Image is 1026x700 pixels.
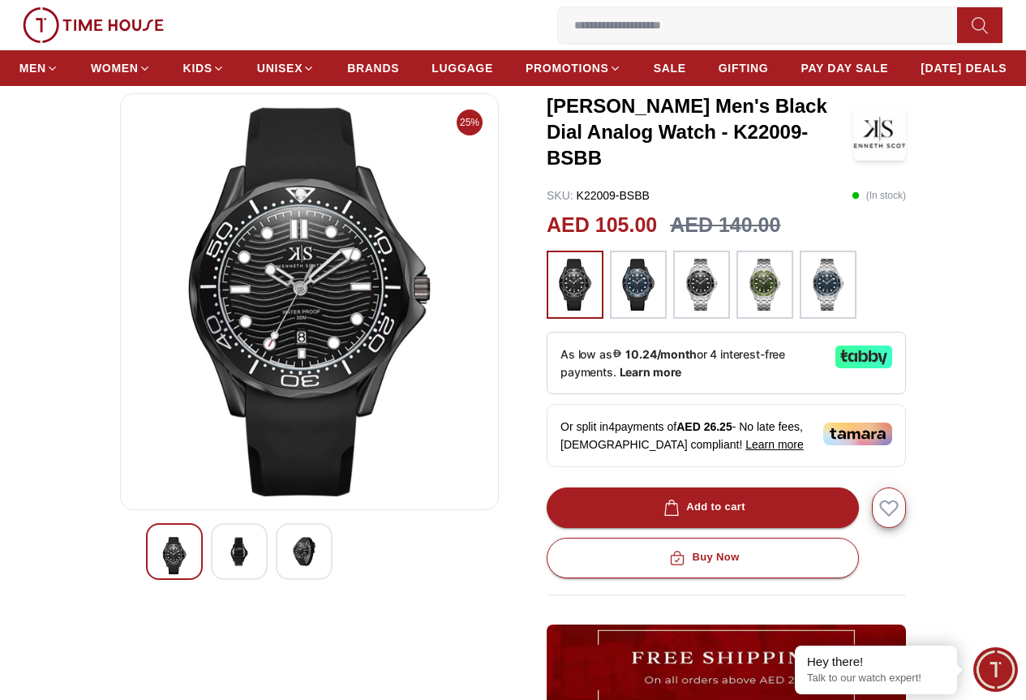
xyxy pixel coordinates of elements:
[676,420,732,433] span: AED 26.25
[91,60,139,76] span: WOMEN
[547,538,859,578] button: Buy Now
[134,107,485,496] img: Kenneth Scott Men's Black Dial Analog Watch - K22009-BSBB
[745,259,785,311] img: ...
[921,60,1007,76] span: [DATE] DEALS
[807,654,945,670] div: Hey there!
[183,60,212,76] span: KIDS
[555,259,595,311] img: ...
[801,54,888,83] a: PAY DAY SALE
[853,104,906,161] img: Kenneth Scott Men's Black Dial Analog Watch - K22009-BSBB
[526,60,609,76] span: PROMOTIONS
[823,423,892,445] img: Tamara
[290,537,319,566] img: Kenneth Scott Men's Black Dial Analog Watch - K22009-BSBB
[719,60,769,76] span: GIFTING
[19,60,46,76] span: MEN
[654,54,686,83] a: SALE
[547,487,859,528] button: Add to cart
[547,93,853,171] h3: [PERSON_NAME] Men's Black Dial Analog Watch - K22009-BSBB
[183,54,225,83] a: KIDS
[852,187,906,204] p: ( In stock )
[807,672,945,685] p: Talk to our watch expert!
[801,60,888,76] span: PAY DAY SALE
[808,259,848,311] img: ...
[257,60,303,76] span: UNISEX
[660,498,745,517] div: Add to cart
[670,210,780,241] h3: AED 140.00
[457,110,483,135] span: 25%
[225,537,254,566] img: Kenneth Scott Men's Black Dial Analog Watch - K22009-BSBB
[347,60,399,76] span: BRANDS
[618,259,659,311] img: ...
[431,60,493,76] span: LUGGAGE
[347,54,399,83] a: BRANDS
[745,438,804,451] span: Learn more
[547,404,906,467] div: Or split in 4 payments of - No late fees, [DEMOGRAPHIC_DATA] compliant!
[19,54,58,83] a: MEN
[654,60,686,76] span: SALE
[160,537,189,574] img: Kenneth Scott Men's Black Dial Analog Watch - K22009-BSBB
[526,54,621,83] a: PROMOTIONS
[681,259,722,311] img: ...
[23,7,164,43] img: ...
[547,210,657,241] h2: AED 105.00
[973,647,1018,692] div: Chat Widget
[719,54,769,83] a: GIFTING
[666,548,739,567] div: Buy Now
[91,54,151,83] a: WOMEN
[547,189,573,202] span: SKU :
[257,54,315,83] a: UNISEX
[921,54,1007,83] a: [DATE] DEALS
[547,187,650,204] p: K22009-BSBB
[431,54,493,83] a: LUGGAGE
